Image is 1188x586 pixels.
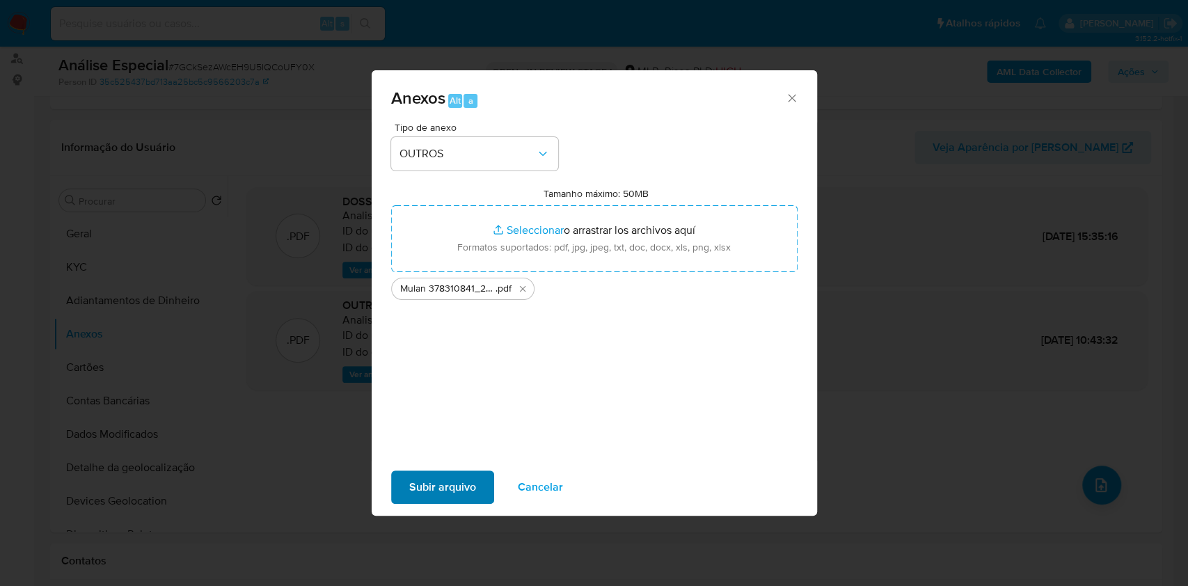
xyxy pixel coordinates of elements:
span: a [468,94,473,107]
ul: Archivos seleccionados [391,272,798,300]
span: Subir arquivo [409,472,476,502]
span: Cancelar [518,472,563,502]
span: Alt [450,94,461,107]
span: Mulan 378310841_2025_08_12_14_30_15 [400,282,496,296]
button: Cerrar [785,91,798,104]
button: OUTROS [391,137,558,171]
label: Tamanho máximo: 50MB [544,187,649,200]
button: Eliminar Mulan 378310841_2025_08_12_14_30_15.pdf [514,280,531,297]
span: OUTROS [399,147,536,161]
span: Tipo de anexo [395,122,562,132]
button: Cancelar [500,470,581,504]
span: .pdf [496,282,512,296]
span: Anexos [391,86,445,110]
button: Subir arquivo [391,470,494,504]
